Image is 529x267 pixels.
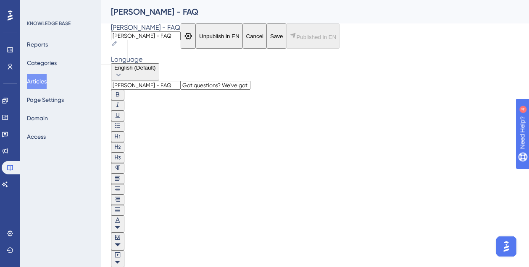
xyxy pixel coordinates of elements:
input: [PERSON_NAME] - FAQ [111,31,181,40]
button: Categories [27,55,57,70]
button: Access [27,129,46,144]
button: Page Settings [27,92,64,107]
input: Article Title [111,81,181,90]
input: Article Description [181,81,250,90]
button: Reports [27,37,48,52]
span: English (Default) [114,65,156,71]
button: Articles [27,74,47,89]
span: Save [270,33,283,39]
span: Published in EN [296,34,336,40]
div: KNOWLEDGE BASE [27,20,71,27]
div: [PERSON_NAME] - FAQ [111,23,181,31]
button: English (Default) [111,63,159,80]
button: Save [267,23,286,49]
span: Need Help? [20,2,53,12]
button: Domain [27,111,48,126]
button: Unpublish in EN [196,23,243,49]
button: Published in EN [286,23,340,49]
span: Cancel [246,33,264,39]
div: [PERSON_NAME] - FAQ [111,6,498,18]
button: Cancel [243,23,267,49]
div: 4 [58,4,61,11]
span: Unpublish in EN [199,33,239,39]
span: Language [111,55,142,63]
iframe: UserGuiding AI Assistant Launcher [494,234,519,259]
